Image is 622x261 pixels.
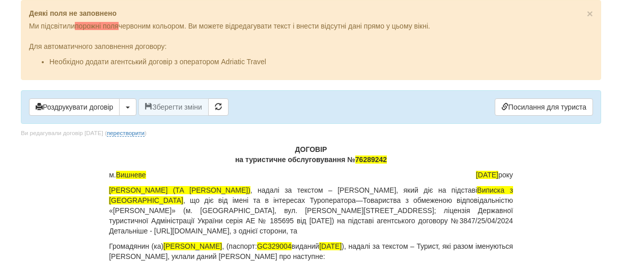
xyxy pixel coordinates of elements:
[29,98,120,116] button: Роздрукувати договір
[29,21,593,31] p: Ми підсвітили червоним кольором. Ви можете відредагувати текст і внести відсутні дані прямо у цьо...
[138,98,209,116] button: Зберегти зміни
[476,171,498,179] span: [DATE]
[109,170,146,180] span: м.
[21,129,147,138] div: Ви редагували договір [DATE] ( )
[49,57,593,67] li: Необхідно додати агентський договір з оператором Adriatic Travel
[109,186,250,194] span: [PERSON_NAME] (ТА [PERSON_NAME])
[163,242,222,250] span: [PERSON_NAME]
[257,242,292,250] span: GC329004
[109,144,513,165] p: ДОГОВІР на туристичне обслуговування №
[319,242,342,250] span: [DATE]
[476,170,513,180] span: року
[116,171,146,179] span: Вишневе
[75,22,119,30] span: порожні поля
[495,98,593,116] a: Посилання для туриста
[29,8,593,18] p: Деякі поля не заповнено
[109,185,513,236] p: , надалі за текстом – [PERSON_NAME], який діє на підставі , що діє від імені та в інтересах Туроп...
[355,155,387,164] span: 76289242
[587,8,593,19] button: Close
[107,129,145,137] a: перестворити
[587,8,593,19] span: ×
[29,31,593,67] div: Для автоматичного заповнення договору:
